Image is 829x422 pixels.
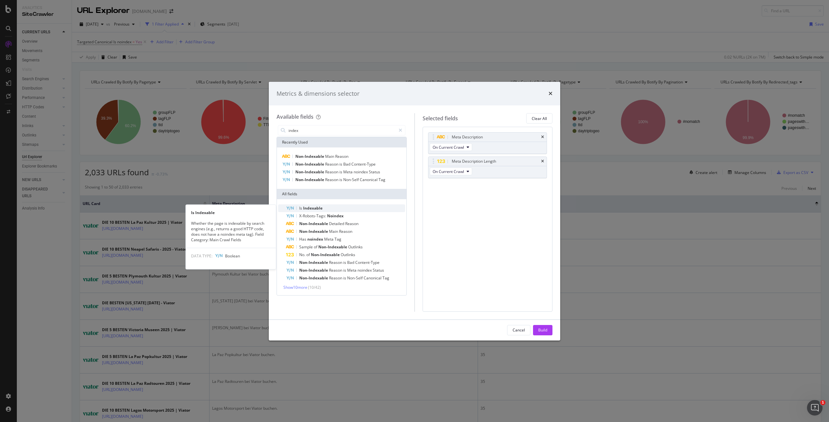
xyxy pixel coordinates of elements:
[277,189,406,199] div: All fields
[507,325,530,335] button: Cancel
[299,260,329,265] span: Non-Indexable
[335,236,341,242] span: Tag
[299,275,329,281] span: Non-Indexable
[452,158,496,165] div: Meta Description Length
[343,267,347,273] span: is
[186,210,276,215] div: Is Indexable
[299,205,303,211] span: Is
[347,275,364,281] span: Non-Self
[345,221,358,226] span: Reason
[358,267,373,273] span: noindex
[428,132,547,154] div: Meta DescriptiontimesOn Current Crawl
[299,221,329,226] span: Non-Indexable
[347,267,358,273] span: Meta
[430,168,472,175] button: On Current Crawl
[343,169,354,175] span: Meta
[329,260,343,265] span: Reason
[354,169,369,175] span: noindex
[329,267,343,273] span: Reason
[369,169,380,175] span: Status
[311,252,341,257] span: Non-Indexable
[327,213,344,219] span: Noindex
[314,244,318,250] span: of
[430,143,472,151] button: On Current Crawl
[541,135,544,139] div: times
[820,400,825,405] span: 1
[325,177,339,182] span: Reason
[299,236,307,242] span: Has
[364,275,382,281] span: Canonical
[532,116,547,121] div: Clear All
[307,236,324,242] span: noindex
[433,145,464,150] span: On Current Crawl
[283,285,307,290] span: Show 10 more
[299,244,314,250] span: Sample
[360,177,379,182] span: Canonical
[513,327,525,333] div: Cancel
[277,137,406,147] div: Recently Used
[343,177,360,182] span: Non-Self
[379,177,385,182] span: Tag
[277,113,313,120] div: Available fields
[299,229,329,234] span: Non-Indexable
[347,260,355,265] span: Bad
[329,229,339,234] span: Main
[295,161,325,167] span: Non-Indexable
[299,213,327,219] span: X-Robots-Tags:
[306,252,311,257] span: of
[343,275,347,281] span: is
[325,161,339,167] span: Reason
[452,134,483,140] div: Meta Description
[303,205,323,211] span: Indexable
[428,157,547,178] div: Meta Description LengthtimesOn Current Crawl
[318,244,348,250] span: Non-Indexable
[348,244,363,250] span: Outlinks
[308,285,321,290] span: ( 10 / 42 )
[433,169,464,174] span: On Current Crawl
[339,229,352,234] span: Reason
[186,221,276,243] div: Whether the page is indexable by search engines (e.g., returns a good HTTP code, does not have a ...
[299,252,306,257] span: No.
[423,115,458,122] div: Selected fields
[325,169,339,175] span: Reason
[355,260,380,265] span: Content-Type
[329,275,343,281] span: Reason
[382,275,389,281] span: Tag
[295,177,325,182] span: Non-Indexable
[335,154,348,159] span: Reason
[541,159,544,163] div: times
[324,236,335,242] span: Meta
[339,169,343,175] span: is
[533,325,552,335] button: Build
[329,221,345,226] span: Detailed
[277,90,359,98] div: Metrics & dimensions selector
[526,113,552,124] button: Clear All
[538,327,547,333] div: Build
[339,161,343,167] span: is
[325,154,335,159] span: Main
[339,177,343,182] span: is
[343,260,347,265] span: is
[299,267,329,273] span: Non-Indexable
[351,161,376,167] span: Content-Type
[341,252,355,257] span: Outlinks
[343,161,351,167] span: Bad
[295,154,325,159] span: Non-Indexable
[288,125,396,135] input: Search by field name
[269,82,560,341] div: modal
[549,90,552,98] div: times
[373,267,384,273] span: Status
[807,400,823,416] iframe: Intercom live chat
[295,169,325,175] span: Non-Indexable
